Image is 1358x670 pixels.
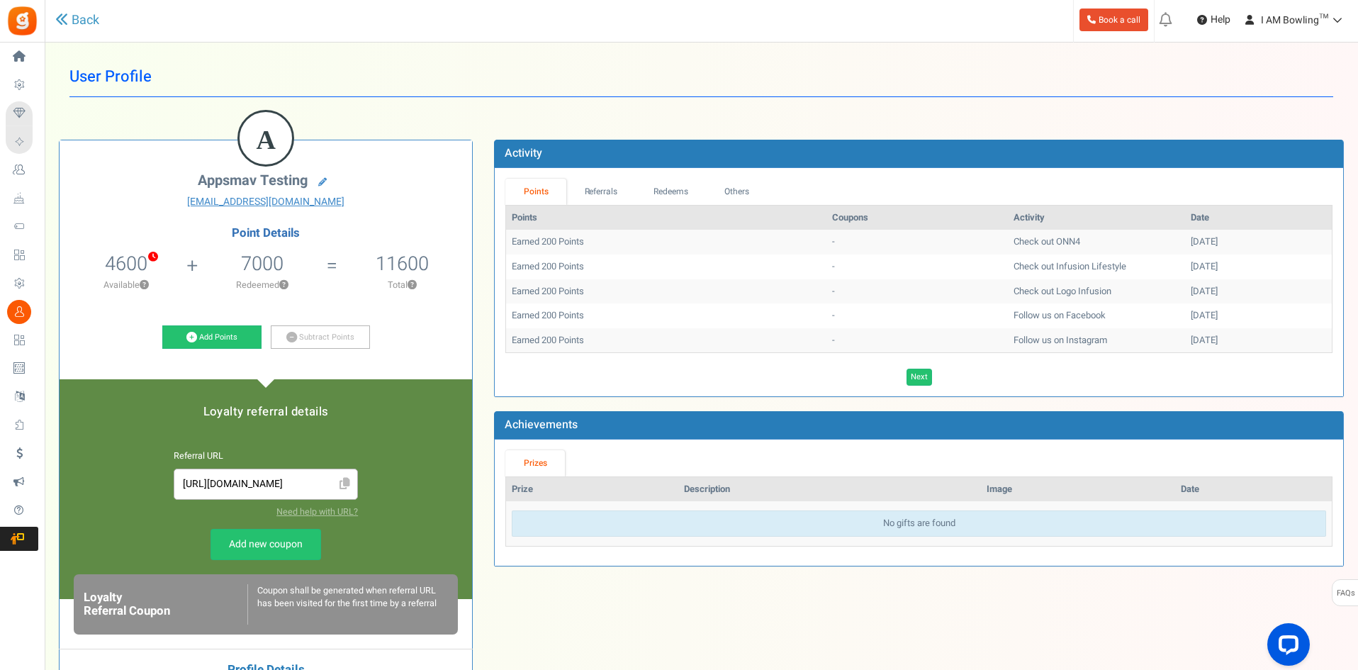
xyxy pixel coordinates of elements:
div: [DATE] [1191,235,1326,249]
a: Need help with URL? [276,506,358,518]
th: Date [1175,477,1332,502]
h6: Referral URL [174,452,358,462]
td: - [826,303,1008,328]
a: [EMAIL_ADDRESS][DOMAIN_NAME] [70,195,461,209]
span: 4600 [105,250,147,278]
td: - [826,230,1008,255]
td: Check out Logo Infusion [1008,279,1185,304]
a: Subtract Points [271,325,370,350]
div: [DATE] [1191,260,1326,274]
td: Earned 200 Points [506,255,826,279]
span: I AM Bowling™ [1261,13,1328,28]
p: Available [67,279,185,291]
span: FAQs [1336,580,1355,607]
a: Add Points [162,325,262,350]
th: Date [1185,206,1332,230]
th: Coupons [826,206,1008,230]
th: Image [981,477,1175,502]
h5: 7000 [241,253,284,274]
button: ? [408,281,417,290]
td: Check out Infusion Lifestyle [1008,255,1185,279]
h5: Loyalty referral details [74,406,458,418]
figcaption: A [240,112,292,167]
h6: Loyalty Referral Coupon [84,591,247,618]
div: [DATE] [1191,309,1326,323]
a: Book a call [1079,9,1148,31]
td: Check out ONN4 [1008,230,1185,255]
a: Others [706,179,767,205]
h5: 11600 [376,253,429,274]
a: Redeems [636,179,707,205]
h1: User Profile [69,57,1333,97]
td: Earned 200 Points [506,279,826,304]
h4: Point Details [60,227,472,240]
a: Prizes [505,450,565,476]
div: [DATE] [1191,334,1326,347]
a: Next [907,369,932,386]
th: Activity [1008,206,1185,230]
div: Coupon shall be generated when referral URL has been visited for the first time by a referral [247,584,448,625]
td: Earned 200 Points [506,230,826,255]
button: ? [279,281,288,290]
td: Follow us on Facebook [1008,303,1185,328]
a: Points [505,179,566,205]
p: Total [339,279,465,291]
b: Activity [505,145,542,162]
div: [DATE] [1191,285,1326,298]
button: ? [140,281,149,290]
th: Points [506,206,826,230]
td: Earned 200 Points [506,328,826,353]
span: Help [1207,13,1230,27]
th: Prize [506,477,678,502]
td: - [826,279,1008,304]
td: - [826,255,1008,279]
td: Earned 200 Points [506,303,826,328]
b: Achievements [505,416,578,433]
a: Help [1191,9,1236,31]
th: Description [678,477,981,502]
span: Appsmav testing [198,170,308,191]
td: - [826,328,1008,353]
a: Add new coupon [211,529,321,560]
td: Follow us on Instagram [1008,328,1185,353]
p: Redeemed [199,279,325,291]
div: No gifts are found [512,510,1326,537]
img: Gratisfaction [6,5,38,37]
a: Referrals [566,179,636,205]
span: Click to Copy [333,472,356,497]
